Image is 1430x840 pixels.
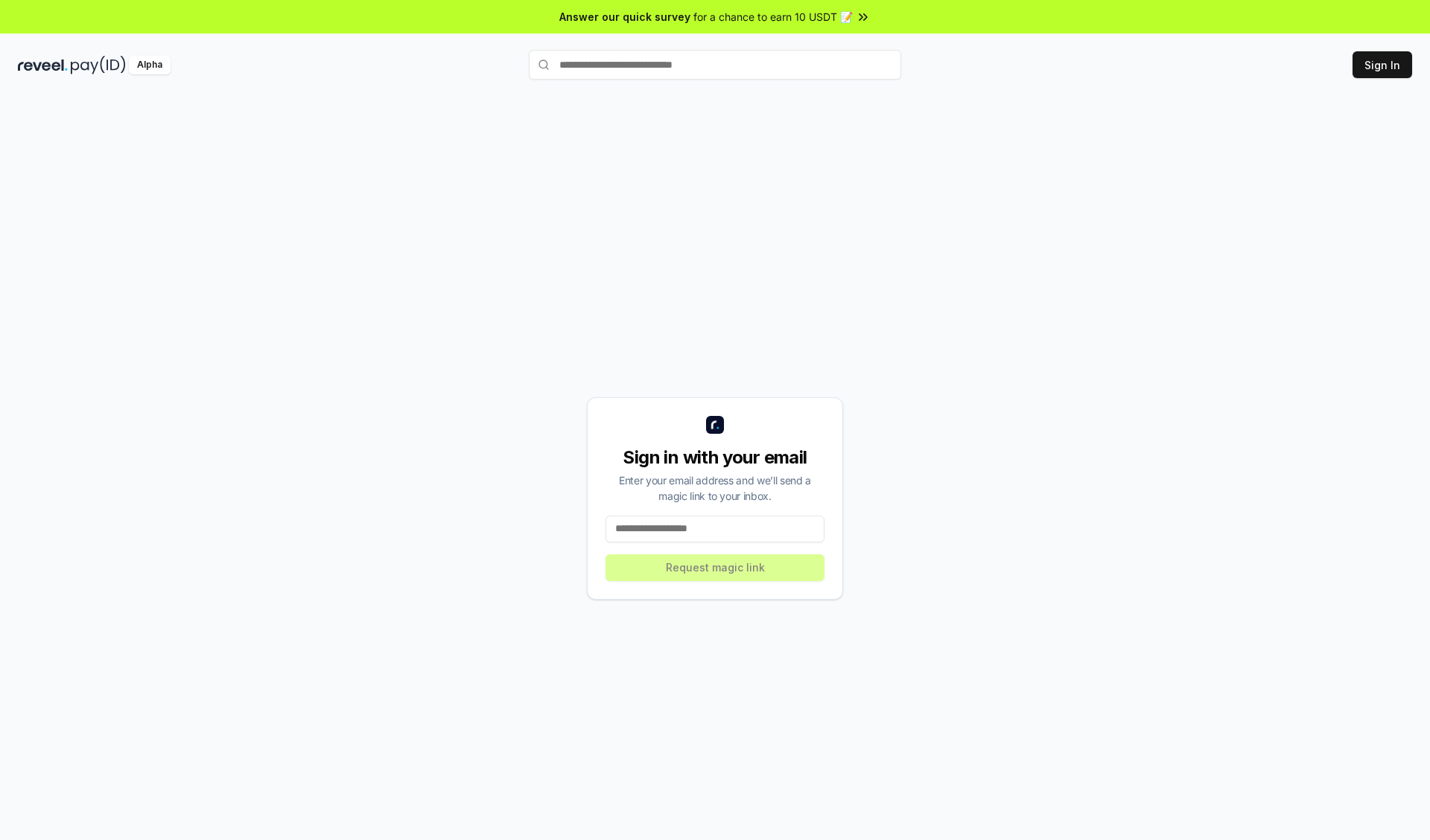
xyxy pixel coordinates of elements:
div: Alpha [129,56,171,74]
span: Answer our quick survey [559,9,690,25]
img: reveel_dark [18,56,68,74]
img: logo_small [706,416,724,434]
div: Enter your email address and we’ll send a magic link to your inbox. [606,472,824,504]
button: Sign In [1353,51,1412,78]
div: Sign in with your email [606,446,824,469]
img: pay_id [71,56,126,74]
span: for a chance to earn 10 USDT 📝 [693,9,853,25]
